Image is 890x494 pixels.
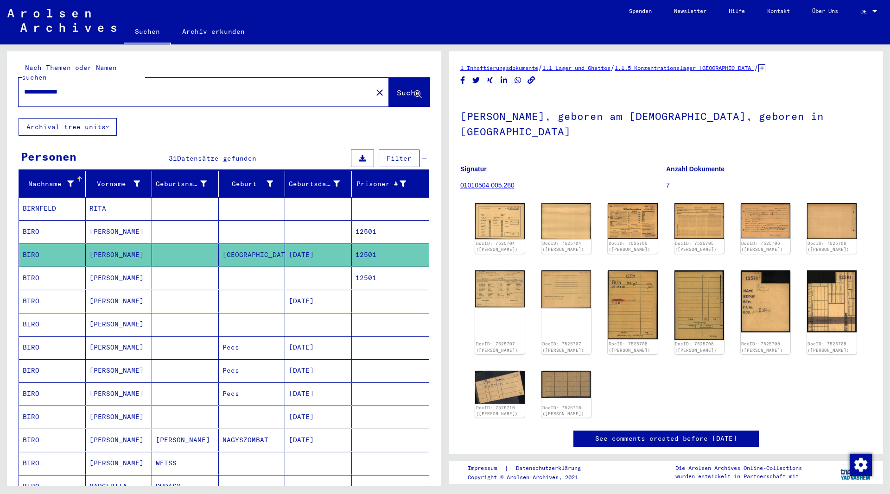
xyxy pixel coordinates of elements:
[541,270,591,308] img: 002.jpg
[289,176,351,191] div: Geburtsdatum
[476,241,518,252] a: DocID: 7525704 ([PERSON_NAME])
[86,429,153,451] mat-cell: [PERSON_NAME]
[177,154,256,163] span: Datensätze gefunden
[86,359,153,382] mat-cell: [PERSON_NAME]
[839,461,873,484] img: yv_logo.png
[285,406,352,428] mat-cell: [DATE]
[860,8,871,15] span: DE
[152,171,219,197] mat-header-cell: Geburtsname
[19,197,86,220] mat-cell: BIRNFELD
[379,150,420,167] button: Filter
[356,176,418,191] div: Prisoner #
[352,267,429,289] mat-cell: 12501
[389,78,430,106] button: Suche
[356,179,407,189] div: Prisoner #
[675,241,717,252] a: DocID: 7525705 ([PERSON_NAME])
[285,382,352,405] mat-cell: [DATE]
[595,434,737,444] a: See comments created before [DATE]
[675,341,717,353] a: DocID: 7525708 ([PERSON_NAME])
[222,179,273,189] div: Geburt‏
[86,197,153,220] mat-cell: RITA
[741,341,783,353] a: DocID: 7525709 ([PERSON_NAME])
[19,171,86,197] mat-header-cell: Nachname
[19,267,86,289] mat-cell: BIRO
[23,179,74,189] div: Nachname
[289,179,340,189] div: Geburtsdatum
[674,203,724,239] img: 002.jpg
[499,75,509,86] button: Share on LinkedIn
[19,452,86,475] mat-cell: BIRO
[849,453,871,475] div: Zustimmung ändern
[86,336,153,359] mat-cell: [PERSON_NAME]
[370,83,389,101] button: Clear
[22,63,117,81] mat-label: Nach Themen oder Namen suchen
[156,176,218,191] div: Geburtsname
[152,429,219,451] mat-cell: [PERSON_NAME]
[152,452,219,475] mat-cell: WEISS
[86,382,153,405] mat-cell: [PERSON_NAME]
[460,181,515,189] a: 01010504 005.280
[19,336,86,359] mat-cell: BIRO
[509,463,592,473] a: Datenschutzerklärung
[610,63,615,72] span: /
[19,359,86,382] mat-cell: BIRO
[219,244,286,266] mat-cell: [GEOGRAPHIC_DATA]
[675,464,802,472] p: Die Arolsen Archives Online-Collections
[608,270,657,340] img: 001.jpg
[352,244,429,266] mat-cell: 12501
[666,165,725,173] b: Anzahl Dokumente
[285,336,352,359] mat-cell: [DATE]
[608,203,657,239] img: 001.jpg
[86,171,153,197] mat-header-cell: Vorname
[741,270,790,332] img: 001.jpg
[675,472,802,481] p: wurden entwickelt in Partnerschaft mit
[285,359,352,382] mat-cell: [DATE]
[86,290,153,313] mat-cell: [PERSON_NAME]
[485,75,495,86] button: Share on Xing
[352,171,429,197] mat-header-cell: Prisoner #
[21,148,76,165] div: Personen
[19,406,86,428] mat-cell: BIRO
[397,88,420,97] span: Suche
[19,220,86,243] mat-cell: BIRO
[387,154,412,163] span: Filter
[19,382,86,405] mat-cell: BIRO
[86,452,153,475] mat-cell: [PERSON_NAME]
[468,463,592,473] div: |
[754,63,758,72] span: /
[807,203,857,239] img: 002.jpg
[285,290,352,313] mat-cell: [DATE]
[285,244,352,266] mat-cell: [DATE]
[476,405,518,417] a: DocID: 7525710 ([PERSON_NAME])
[219,359,286,382] mat-cell: Pecs
[527,75,536,86] button: Copy link
[89,176,152,191] div: Vorname
[171,20,256,43] a: Archiv erkunden
[19,313,86,336] mat-cell: BIRO
[542,341,584,353] a: DocID: 7525707 ([PERSON_NAME])
[674,270,724,340] img: 002.jpg
[541,371,591,398] img: 002.jpg
[19,244,86,266] mat-cell: BIRO
[542,64,610,71] a: 1.1 Lager und Ghettos
[476,341,518,353] a: DocID: 7525707 ([PERSON_NAME])
[124,20,171,44] a: Suchen
[23,176,85,191] div: Nachname
[222,176,285,191] div: Geburt‏
[19,118,117,136] button: Archival tree units
[666,181,871,190] p: 7
[741,203,790,238] img: 001.jpg
[219,429,286,451] mat-cell: NAGYSZOMBAT
[475,371,525,404] img: 001.jpg
[219,336,286,359] mat-cell: Pecs
[19,429,86,451] mat-cell: BIRO
[807,341,849,353] a: DocID: 7525709 ([PERSON_NAME])
[471,75,481,86] button: Share on Twitter
[86,313,153,336] mat-cell: [PERSON_NAME]
[460,64,538,71] a: 1 Inhaftierungsdokumente
[86,406,153,428] mat-cell: [PERSON_NAME]
[615,64,754,71] a: 1.1.5 Konzentrationslager [GEOGRAPHIC_DATA]
[468,473,592,481] p: Copyright © Arolsen Archives, 2021
[609,341,650,353] a: DocID: 7525708 ([PERSON_NAME])
[86,244,153,266] mat-cell: [PERSON_NAME]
